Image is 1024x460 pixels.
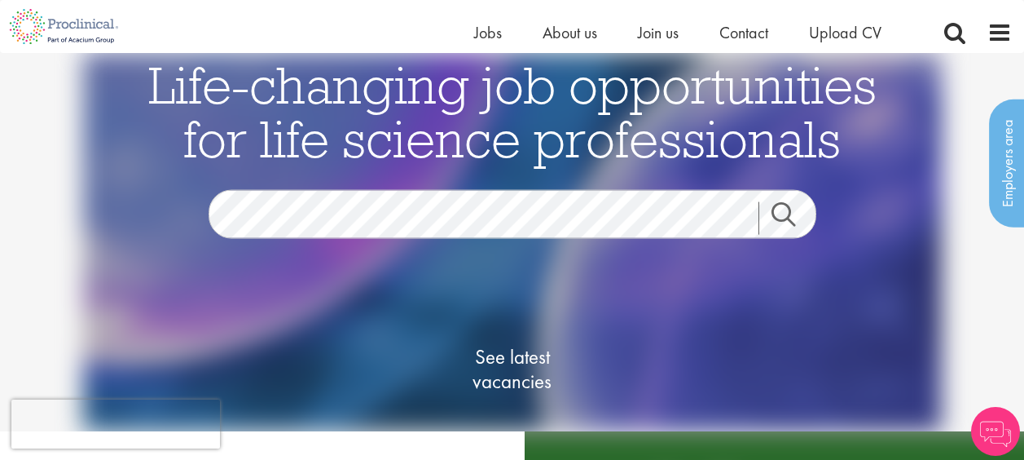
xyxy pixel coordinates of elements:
[148,52,877,171] span: Life-changing job opportunities for life science professionals
[11,400,220,449] iframe: reCAPTCHA
[719,22,768,43] a: Contact
[431,345,594,394] span: See latest vacancies
[82,53,941,431] img: candidate home
[758,202,828,235] a: Job search submit button
[543,22,597,43] a: About us
[809,22,881,43] a: Upload CV
[474,22,502,43] a: Jobs
[431,280,594,459] a: See latestvacancies
[638,22,679,43] a: Join us
[971,407,1020,456] img: Chatbot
